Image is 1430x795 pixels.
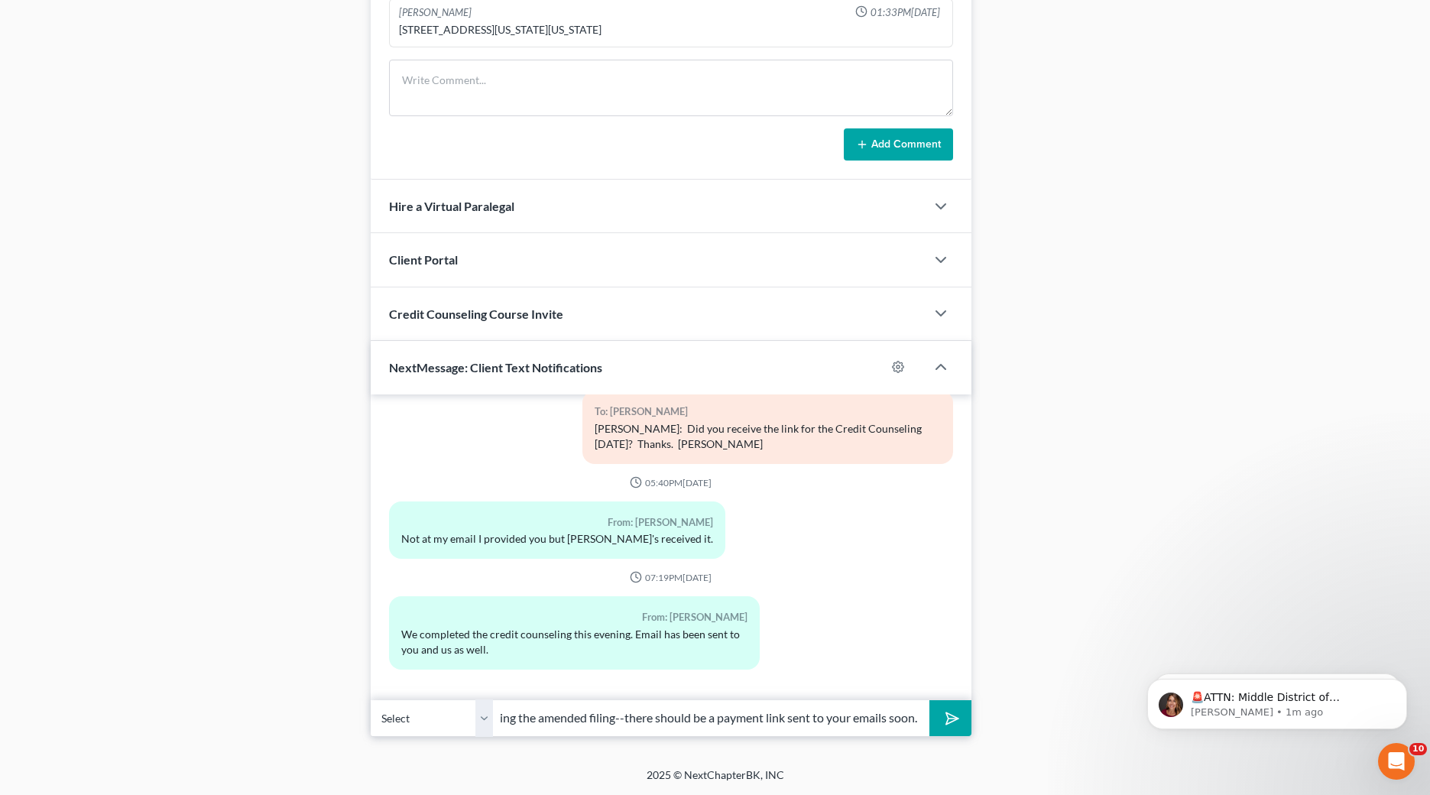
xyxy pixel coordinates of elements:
[401,608,748,626] div: From: [PERSON_NAME]
[399,22,943,37] div: [STREET_ADDRESS][US_STATE][US_STATE]
[1124,647,1430,754] iframe: Intercom notifications message
[493,699,929,737] input: Say something...
[401,514,713,531] div: From: [PERSON_NAME]
[844,128,953,161] button: Add Comment
[389,252,458,267] span: Client Portal
[595,403,942,420] div: To: [PERSON_NAME]
[401,627,748,657] div: We completed the credit counseling this evening. Email has been sent to you and us as well.
[389,360,602,375] span: NextMessage: Client Text Notifications
[389,476,953,489] div: 05:40PM[DATE]
[595,421,942,452] div: [PERSON_NAME]: Did you receive the link for the Credit Counseling [DATE]? Thanks. [PERSON_NAME]
[389,199,514,213] span: Hire a Virtual Paralegal
[401,531,713,547] div: Not at my email I provided you but [PERSON_NAME]'s received it.
[399,5,472,20] div: [PERSON_NAME]
[389,571,953,584] div: 07:19PM[DATE]
[871,5,940,20] span: 01:33PM[DATE]
[1378,743,1415,780] iframe: Intercom live chat
[280,767,1151,795] div: 2025 © NextChapterBK, INC
[1409,743,1427,755] span: 10
[389,307,563,321] span: Credit Counseling Course Invite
